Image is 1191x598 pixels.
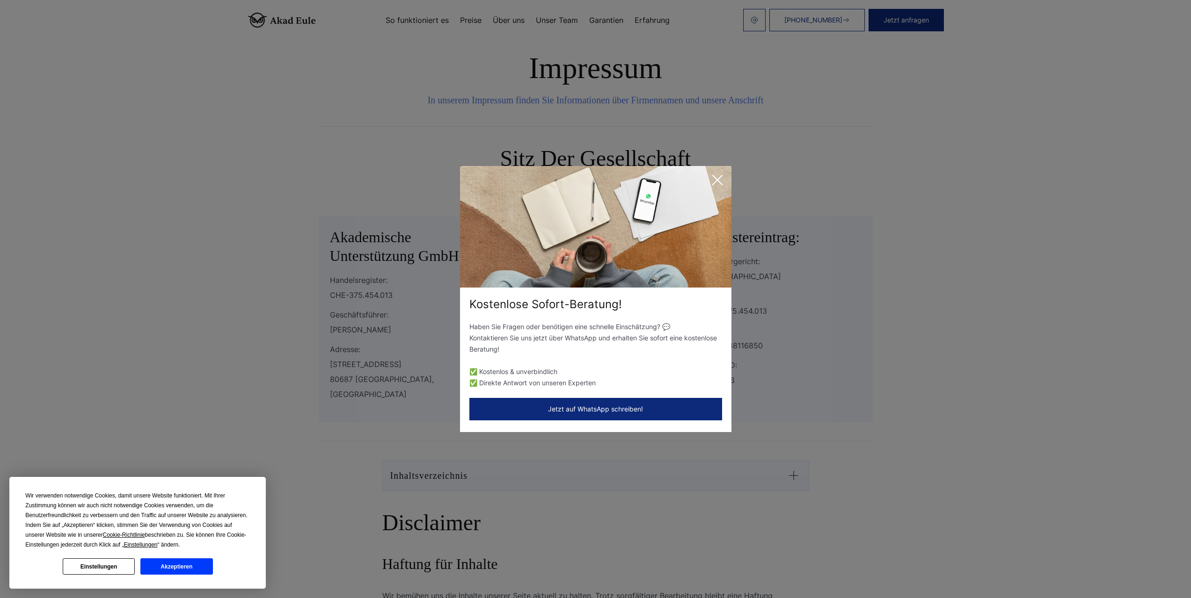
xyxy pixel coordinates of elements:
[460,297,731,312] div: Kostenlose Sofort-Beratung!
[63,558,135,575] button: Einstellungen
[140,558,212,575] button: Akzeptieren
[469,398,722,420] button: Jetzt auf WhatsApp schreiben!
[469,377,722,389] li: ✅ Direkte Antwort von unseren Experten
[469,321,722,355] p: Haben Sie Fragen oder benötigen eine schnelle Einschätzung? 💬 Kontaktieren Sie uns jetzt über Wha...
[460,166,731,288] img: exit
[9,477,266,589] div: Cookie Consent Prompt
[124,541,157,548] span: Einstellungen
[469,366,722,377] li: ✅ Kostenlos & unverbindlich
[103,532,145,538] span: Cookie-Richtlinie
[25,491,250,550] div: Wir verwenden notwendige Cookies, damit unsere Website funktioniert. Mit Ihrer Zustimmung können ...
